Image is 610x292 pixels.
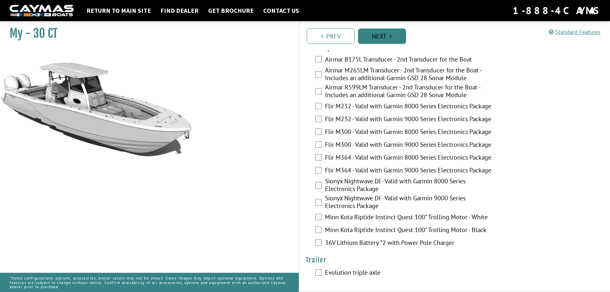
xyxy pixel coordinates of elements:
[307,29,355,44] a: Prev
[260,6,302,15] a: Contact Us
[325,194,496,211] label: Sionyx Nightwave DI - Valid with Garmin 9000 Series Electronics Package
[83,6,154,15] a: Return to main site
[325,141,496,150] label: Flir M300 - Valid with Garmin 9000 Series Electronics Package
[549,28,600,36] a: Standard Features
[325,128,496,137] label: Flir M300 - Valid with Garmin 8000 Series Electronics Package
[325,239,496,248] label: 36V Lithium Battery *2 with Power Pole Charger
[325,154,496,163] label: Flir M364 - Valid with Garmin 8000 Series Electronics Package
[325,226,496,235] label: Minn Kota Riptide Instinct Quest 100" Trolling Motor - Black
[325,115,496,124] label: Flir M232 - Valid with Garmin 9000 Series Electronics Package
[325,83,496,100] label: Airmar R599LM Transducer - 2nd Transducer for the Boat - Includes an additional Garmin GSD 28 Son...
[325,269,496,278] label: Evolution triple axle
[325,213,496,222] label: Minn Kota Riptide Instinct Quest 100" Trolling Motor - White
[325,177,496,194] label: Sionyx Nightwave DI - Valid with Garmin 8000 Series Electronics Package
[325,55,496,65] label: Airmar B175L Transducer - 2nd Transducer for the Boat
[10,5,74,17] img: white-logo-c9c8dbefe5ff5ceceb0f0178aa75bf4bb51f6bca0971e226c86eb53dfe498488.png
[358,29,406,44] a: Next
[10,273,289,292] p: *Some configurations, options, accessories, and/or colors may not be shown. Some images may depic...
[325,166,496,176] label: Flir M364 - Valid with Garmin 9000 Series Electronics Package
[325,66,496,83] label: Airmar M265LM Transducer - 2nd Transducer for the Boat - Includes an additional Garmin GSD 28 Son...
[205,6,257,15] a: Get Brochure
[157,6,202,15] a: Find Dealer
[513,4,600,18] div: 1-888-4CAYMAS
[10,26,283,41] h1: My - 30 CT
[325,102,496,112] label: Flir M232 - Valid with Garmin 8000 Series Electronics Package
[306,256,604,264] h4: Trailer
